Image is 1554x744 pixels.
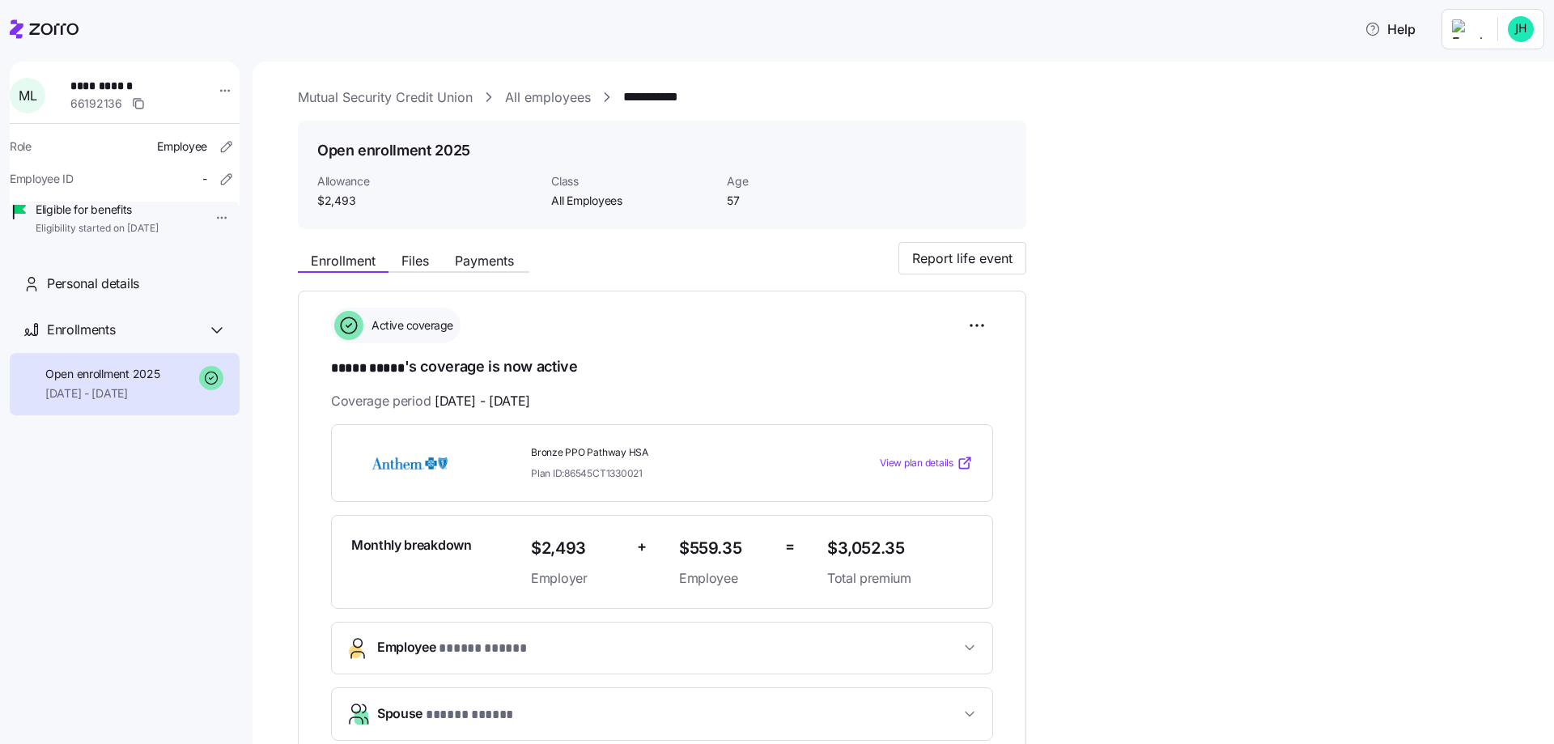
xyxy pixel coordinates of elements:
[531,466,643,480] span: Plan ID: 86545CT1330021
[70,96,122,112] span: 66192136
[45,385,159,402] span: [DATE] - [DATE]
[298,87,473,108] a: Mutual Security Credit Union
[435,391,530,411] span: [DATE] - [DATE]
[1365,19,1416,39] span: Help
[10,138,32,155] span: Role
[351,444,468,482] img: Anthem
[377,637,526,659] span: Employee
[317,140,470,160] h1: Open enrollment 2025
[367,317,453,334] span: Active coverage
[10,171,74,187] span: Employee ID
[727,173,890,189] span: Age
[331,356,993,379] h1: 's coverage is now active
[1352,13,1429,45] button: Help
[785,535,795,559] span: =
[898,242,1026,274] button: Report life event
[47,320,115,340] span: Enrollments
[317,193,538,209] span: $2,493
[531,446,814,460] span: Bronze PPO Pathway HSA
[827,535,973,562] span: $3,052.35
[377,704,513,725] span: Spouse
[36,202,159,218] span: Eligible for benefits
[1508,16,1534,42] img: 8c8e6c77ffa765d09eea4464d202a615
[36,222,159,236] span: Eligibility started on [DATE]
[880,456,953,471] span: View plan details
[727,193,890,209] span: 57
[912,249,1013,268] span: Report life event
[202,171,207,187] span: -
[401,254,429,267] span: Files
[311,254,376,267] span: Enrollment
[19,89,36,102] span: M L
[47,274,139,294] span: Personal details
[827,568,973,589] span: Total premium
[551,173,714,189] span: Class
[331,391,530,411] span: Coverage period
[317,173,538,189] span: Allowance
[880,455,973,471] a: View plan details
[531,535,624,562] span: $2,493
[679,535,772,562] span: $559.35
[531,568,624,589] span: Employer
[1452,19,1484,39] img: Employer logo
[45,366,159,382] span: Open enrollment 2025
[157,138,207,155] span: Employee
[455,254,514,267] span: Payments
[351,535,472,555] span: Monthly breakdown
[637,535,647,559] span: +
[679,568,772,589] span: Employee
[505,87,591,108] a: All employees
[551,193,714,209] span: All Employees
